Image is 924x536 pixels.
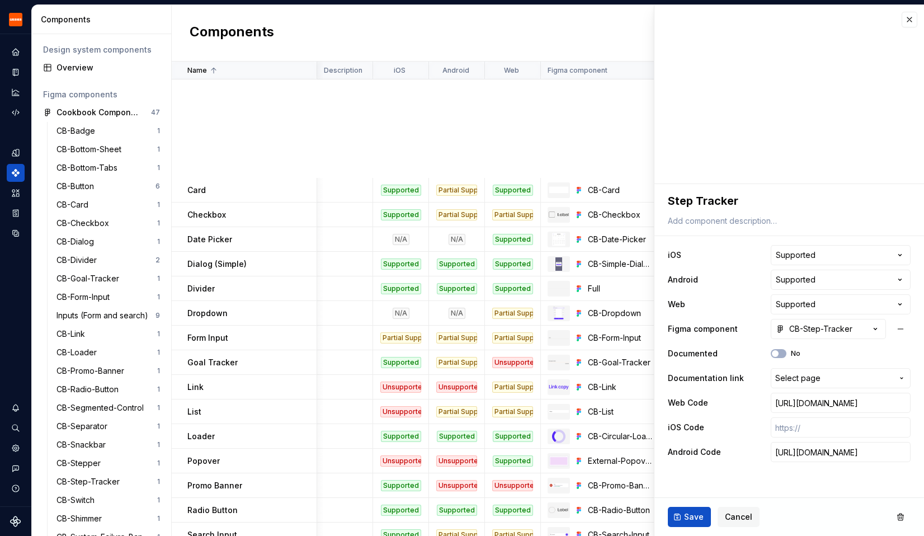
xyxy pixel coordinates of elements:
label: Documented [668,348,718,359]
button: Contact support [7,459,25,477]
div: Settings [7,439,25,457]
div: Supported [381,480,421,491]
div: Supported [381,431,421,442]
p: Radio Button [187,505,238,516]
div: CB-Form-Input [56,291,114,303]
div: 1 [157,163,160,172]
div: CB-Goal-Tracker [56,273,124,284]
img: CB-Dropdown [553,307,564,320]
div: Unsupported [492,357,533,368]
div: Supported [493,505,533,516]
div: 1 [157,366,160,375]
div: Partial Support [492,332,533,344]
div: CB-Step-Tracker [776,323,852,335]
a: CB-Separator1 [52,417,164,435]
div: Partial Support [492,308,533,319]
a: CB-Bottom-Sheet1 [52,140,164,158]
p: Date Picker [187,234,232,245]
div: 1 [157,237,160,246]
p: Divider [187,283,215,294]
button: Notifications [7,399,25,417]
label: Android [668,274,698,285]
div: Design system components [43,44,160,55]
p: Card [187,185,206,196]
label: Android Code [668,446,721,458]
div: 2 [155,256,160,265]
p: Popover [187,455,220,467]
a: Overview [39,59,164,77]
div: Supported [493,431,533,442]
a: CB-Divider2 [52,251,164,269]
iframe: figma-embed [654,5,924,184]
label: iOS Code [668,422,704,433]
div: N/A [393,308,409,319]
div: CB-Radio-Button [56,384,123,395]
div: CB-Circular-Loader [588,431,652,442]
div: Supported [437,258,477,270]
div: Components [41,14,167,25]
div: Partial Support [492,209,533,220]
img: CB-Date-Picker [552,233,565,246]
a: Code automation [7,104,25,121]
a: Data sources [7,224,25,242]
p: Name [187,66,207,75]
input: https:// [771,393,911,413]
img: CB-Goal-Tracker [549,360,569,364]
div: 1 [157,385,160,394]
a: CB-Stepper1 [52,454,164,472]
span: Select page [775,373,821,384]
input: https:// [771,442,911,462]
p: Dialog (Simple) [187,258,247,270]
label: Documentation link [668,373,744,384]
label: Web [668,299,685,310]
span: Save [684,511,704,523]
p: Android [442,66,469,75]
div: CB-Promo-Banner [588,480,652,491]
div: CB-Shimmer [56,513,106,524]
div: CB-Switch [56,495,99,506]
div: CB-Step-Tracker [56,476,124,487]
label: No [791,349,800,358]
div: CB-Snackbar [56,439,110,450]
div: 1 [157,126,160,135]
a: CB-Step-Tracker1 [52,473,164,491]
div: Supported [493,455,533,467]
a: CB-Shimmer1 [52,510,164,528]
div: Supported [381,505,421,516]
div: Partial Support [436,406,477,417]
div: CB-Stepper [56,458,105,469]
div: Supported [493,185,533,196]
a: CB-Form-Input1 [52,288,164,306]
div: CB-Goal-Tracker [588,357,652,368]
div: CB-Radio-Button [588,505,652,516]
p: Promo Banner [187,480,242,491]
div: Unsupported [380,382,421,393]
img: CB-List [549,410,569,413]
div: Partial Support [436,209,477,220]
div: Supported [493,234,533,245]
img: External-Popover [549,455,569,467]
div: CB-Card [56,199,93,210]
div: CB-Bottom-Tabs [56,162,122,173]
a: CB-Button6 [52,177,164,195]
div: 6 [155,182,160,191]
div: 1 [157,348,160,357]
div: CB-Badge [56,125,100,137]
div: Components [7,164,25,182]
div: CB-Link [588,382,652,393]
div: CB-Promo-Banner [56,365,129,377]
div: Partial Support [436,185,477,196]
a: Storybook stories [7,204,25,222]
label: Figma component [668,323,738,335]
div: Analytics [7,83,25,101]
a: CB-Segmented-Control1 [52,399,164,417]
svg: Supernova Logo [10,516,21,527]
div: Unsupported [436,455,477,467]
img: CB-Simple-Dialog [555,257,562,271]
div: Partial Support [436,332,477,344]
div: 1 [157,274,160,283]
p: Goal Tracker [187,357,238,368]
a: CB-Snackbar1 [52,436,164,454]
